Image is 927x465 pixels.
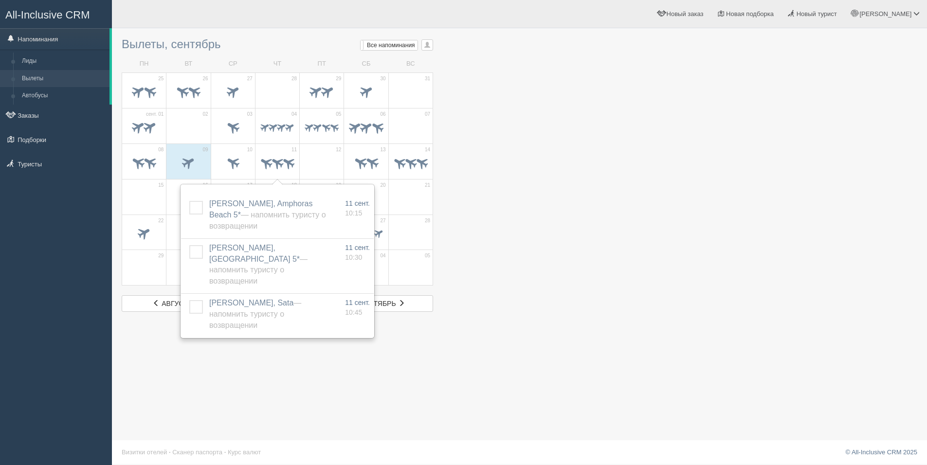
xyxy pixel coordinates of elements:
[158,182,164,189] span: 15
[345,244,370,251] span: 11 сент.
[122,448,167,456] a: Визитки отелей
[209,199,326,230] span: [PERSON_NAME], Amphoras Beach 5*
[336,182,341,189] span: 19
[209,299,301,329] a: [PERSON_NAME], Sata— Напомнить туристу о возвращении
[859,10,911,18] span: [PERSON_NAME]
[247,146,253,153] span: 10
[247,111,253,118] span: 03
[247,182,253,189] span: 17
[336,111,341,118] span: 05
[228,448,261,456] a: Курс валют
[345,209,362,217] span: 10:15
[336,75,341,82] span: 29
[300,55,344,72] td: ПТ
[122,55,166,72] td: ПН
[172,448,222,456] a: Сканер паспорта
[797,10,837,18] span: Новый турист
[291,182,297,189] span: 18
[381,75,386,82] span: 30
[202,75,208,82] span: 26
[425,217,430,224] span: 28
[158,217,164,224] span: 22
[726,10,774,18] span: Новая подборка
[209,299,301,329] span: [PERSON_NAME], Sata
[18,70,109,88] a: Вылеты
[247,75,253,82] span: 27
[211,55,255,72] td: СР
[345,199,370,207] span: 11 сент.
[209,244,308,286] span: [PERSON_NAME], [GEOGRAPHIC_DATA] 5*
[345,198,370,218] a: 11 сент. 10:15
[146,111,164,118] span: сент. 01
[345,298,370,317] a: 11 сент. 10:45
[122,38,433,51] h3: Вылеты, сентябрь
[209,199,326,230] a: [PERSON_NAME], Amphoras Beach 5*— Напомнить туристу о возвращении
[845,448,917,456] a: © All-Inclusive CRM 2025
[158,75,164,82] span: 25
[425,146,430,153] span: 14
[202,111,208,118] span: 02
[209,299,301,329] span: — Напомнить туристу о возвращении
[209,244,308,286] a: [PERSON_NAME], [GEOGRAPHIC_DATA] 5*— Напомнить туристу о возвращении
[158,146,164,153] span: 08
[5,9,90,21] span: All-Inclusive CRM
[381,182,386,189] span: 20
[169,448,171,456] span: ·
[345,299,370,306] span: 11 сент.
[202,182,208,189] span: 16
[381,111,386,118] span: 06
[162,300,187,307] span: август
[0,0,111,27] a: All-Inclusive CRM
[381,252,386,259] span: 04
[425,75,430,82] span: 31
[345,243,370,262] a: 11 сент. 10:30
[667,10,704,18] span: Новый заказ
[291,75,297,82] span: 28
[255,55,299,72] td: ЧТ
[345,308,362,316] span: 10:45
[381,146,386,153] span: 13
[425,252,430,259] span: 05
[367,42,415,49] span: Все напоминания
[364,300,396,307] span: октябрь
[18,53,109,70] a: Лиды
[425,111,430,118] span: 07
[291,111,297,118] span: 04
[345,253,362,261] span: 10:30
[336,295,433,312] a: октябрь
[344,55,388,72] td: СБ
[381,217,386,224] span: 27
[158,252,164,259] span: 29
[224,448,226,456] span: ·
[209,211,326,230] span: — Напомнить туристу о возвращении
[425,182,430,189] span: 21
[336,146,341,153] span: 12
[202,146,208,153] span: 09
[18,87,109,105] a: Автобусы
[122,295,219,312] a: август
[209,255,308,286] span: — Напомнить туристу о возвращении
[388,55,433,72] td: ВС
[166,55,211,72] td: ВТ
[291,146,297,153] span: 11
